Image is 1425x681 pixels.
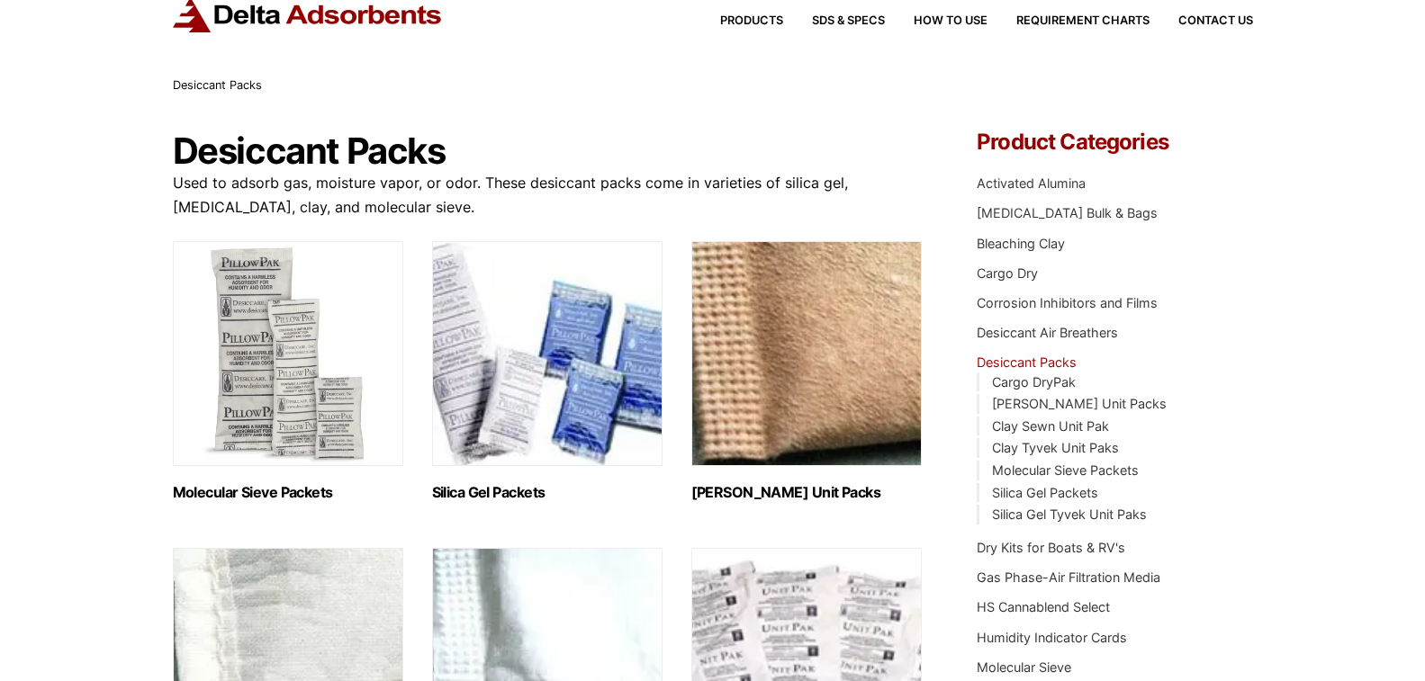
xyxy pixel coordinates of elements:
[992,418,1109,434] a: Clay Sewn Unit Pak
[173,78,262,92] span: Desiccant Packs
[173,484,403,501] h2: Molecular Sieve Packets
[691,15,783,27] a: Products
[885,15,988,27] a: How to Use
[977,599,1110,614] a: HS Cannablend Select
[1016,15,1150,27] span: Requirement Charts
[914,15,988,27] span: How to Use
[691,484,922,501] h2: [PERSON_NAME] Unit Packs
[977,354,1077,370] a: Desiccant Packs
[812,15,885,27] span: SDS & SPECS
[992,485,1098,500] a: Silica Gel Packets
[992,440,1119,455] a: Clay Tyvek Unit Paks
[691,241,922,501] a: Visit product category Clay Kraft Unit Packs
[988,15,1150,27] a: Requirement Charts
[173,241,403,501] a: Visit product category Molecular Sieve Packets
[977,659,1071,675] a: Molecular Sieve
[720,15,783,27] span: Products
[1178,15,1253,27] span: Contact Us
[173,241,403,466] img: Molecular Sieve Packets
[977,236,1065,251] a: Bleaching Clay
[992,374,1076,390] a: Cargo DryPak
[173,171,924,220] p: Used to adsorb gas, moisture vapor, or odor. These desiccant packs come in varieties of silica ge...
[432,241,663,501] a: Visit product category Silica Gel Packets
[977,175,1086,191] a: Activated Alumina
[977,205,1158,220] a: [MEDICAL_DATA] Bulk & Bags
[173,131,924,171] h1: Desiccant Packs
[977,540,1125,555] a: Dry Kits for Boats & RV's
[977,569,1160,585] a: Gas Phase-Air Filtration Media
[1150,15,1253,27] a: Contact Us
[432,241,663,466] img: Silica Gel Packets
[992,396,1167,411] a: [PERSON_NAME] Unit Packs
[977,131,1252,153] h4: Product Categories
[977,265,1038,281] a: Cargo Dry
[977,325,1118,340] a: Desiccant Air Breathers
[691,241,922,466] img: Clay Kraft Unit Packs
[783,15,885,27] a: SDS & SPECS
[977,295,1158,310] a: Corrosion Inhibitors and Films
[992,506,1147,522] a: Silica Gel Tyvek Unit Paks
[992,462,1139,478] a: Molecular Sieve Packets
[977,630,1127,645] a: Humidity Indicator Cards
[432,484,663,501] h2: Silica Gel Packets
